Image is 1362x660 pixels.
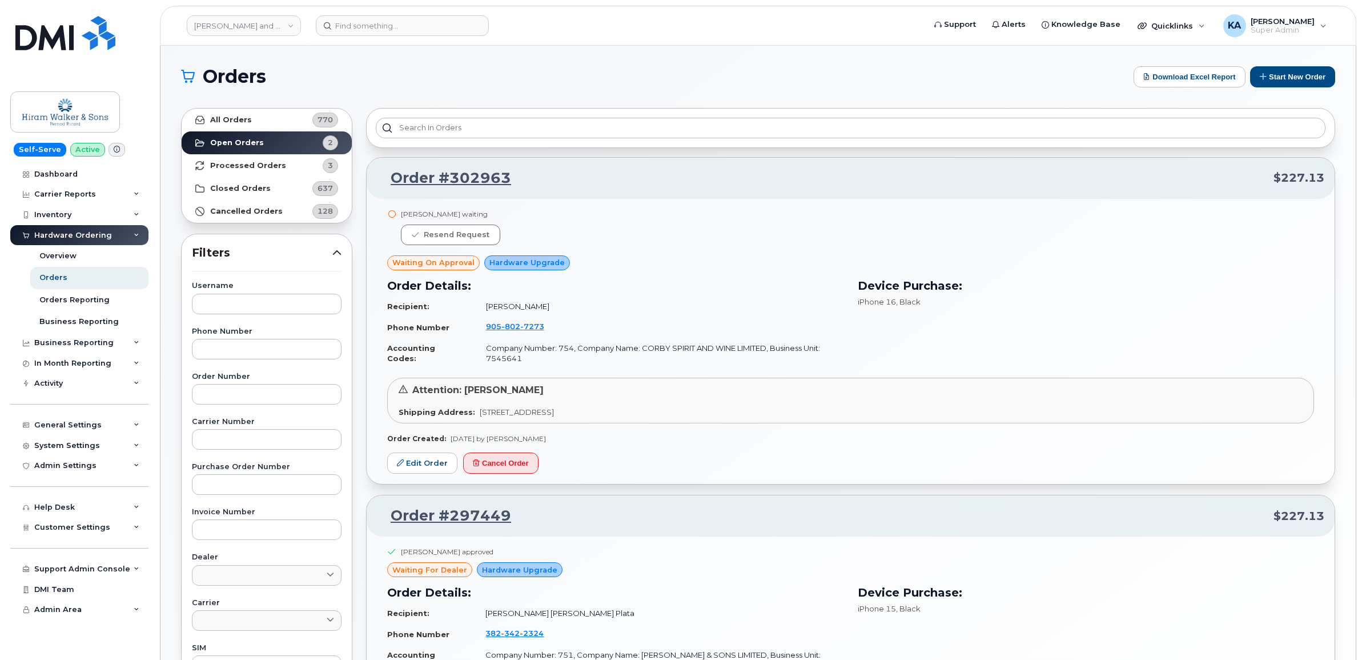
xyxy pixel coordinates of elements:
[210,138,264,147] strong: Open Orders
[520,322,544,331] span: 7273
[858,584,1315,601] h3: Device Purchase:
[192,509,341,516] label: Invoice Number
[486,322,544,331] span: 905
[1134,66,1246,87] button: Download Excel Report
[387,453,457,474] a: Edit Order
[210,207,283,216] strong: Cancelled Orders
[485,629,544,638] span: 382
[476,338,844,369] td: Company Number: 754, Company Name: CORBY SPIRIT AND WINE LIMITED, Business Unit: 7545641
[485,629,557,638] a: 3823422324
[387,323,449,332] strong: Phone Number
[377,168,511,189] a: Order #302963
[192,418,341,426] label: Carrier Number
[520,629,544,638] span: 2324
[896,297,921,306] span: , Black
[392,565,467,575] span: waiting for dealer
[858,297,896,306] span: iPhone 16
[858,277,1315,294] h3: Device Purchase:
[182,154,352,177] a: Processed Orders3
[192,463,341,471] label: Purchase Order Number
[480,407,554,417] span: [STREET_ADDRESS]
[401,547,493,557] div: [PERSON_NAME] approved
[318,114,333,125] span: 770
[501,629,520,638] span: 342
[210,184,271,193] strong: Closed Orders
[1250,66,1335,87] button: Start New Order
[377,506,511,526] a: Order #297449
[328,160,333,171] span: 3
[401,209,500,219] div: [PERSON_NAME] waiting
[387,343,435,363] strong: Accounting Codes:
[392,257,475,268] span: Waiting On Approval
[376,118,1325,138] input: Search in orders
[451,434,546,443] span: [DATE] by [PERSON_NAME]
[192,328,341,335] label: Phone Number
[424,230,489,240] span: Resend request
[489,257,565,268] span: Hardware Upgrade
[192,599,341,607] label: Carrier
[192,373,341,381] label: Order Number
[210,115,252,125] strong: All Orders
[182,109,352,131] a: All Orders770
[182,200,352,223] a: Cancelled Orders128
[858,604,896,613] span: iPhone 15
[387,630,449,639] strong: Phone Number
[463,453,539,474] button: Cancel Order
[412,385,544,395] span: Attention: [PERSON_NAME]
[210,161,286,170] strong: Processed Orders
[192,282,341,290] label: Username
[896,604,921,613] span: , Black
[401,225,500,245] button: Resend request
[501,322,520,331] span: 802
[387,302,429,311] strong: Recipient:
[387,584,844,601] h3: Order Details:
[1273,508,1324,525] span: $227.13
[328,137,333,148] span: 2
[486,322,558,331] a: 9058027273
[182,177,352,200] a: Closed Orders637
[192,554,341,561] label: Dealer
[475,603,843,623] td: [PERSON_NAME] [PERSON_NAME] Plata
[182,131,352,154] a: Open Orders2
[192,245,332,261] span: Filters
[399,407,475,417] strong: Shipping Address:
[203,68,266,85] span: Orders
[192,645,341,652] label: SIM
[476,297,844,317] td: [PERSON_NAME]
[387,277,844,294] h3: Order Details:
[387,434,446,443] strong: Order Created:
[318,206,333,217] span: 128
[1273,170,1324,186] span: $227.13
[387,609,429,618] strong: Recipient:
[482,565,557,575] span: Hardware Upgrade
[318,183,333,194] span: 637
